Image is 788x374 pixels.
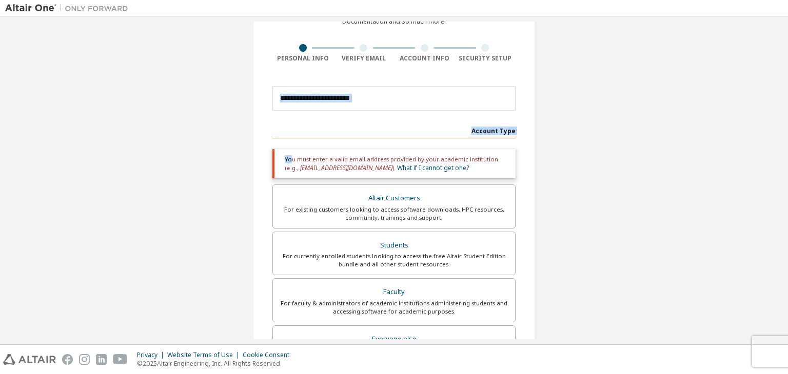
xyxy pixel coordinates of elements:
[272,122,516,138] div: Account Type
[279,238,509,253] div: Students
[79,354,90,365] img: instagram.svg
[279,299,509,316] div: For faculty & administrators of academic institutions administering students and accessing softwa...
[96,354,107,365] img: linkedin.svg
[272,149,516,178] div: You must enter a valid email address provided by your academic institution (e.g., ).
[333,54,395,63] div: Verify Email
[62,354,73,365] img: facebook.svg
[300,163,392,172] span: [EMAIL_ADDRESS][DOMAIN_NAME]
[279,332,509,346] div: Everyone else
[137,359,295,368] p: © 2025 Altair Engineering, Inc. All Rights Reserved.
[279,252,509,268] div: For currently enrolled students looking to access the free Altair Student Edition bundle and all ...
[5,3,133,13] img: Altair One
[113,354,128,365] img: youtube.svg
[167,351,243,359] div: Website Terms of Use
[397,163,469,172] a: What if I cannot get one?
[272,54,333,63] div: Personal Info
[279,285,509,299] div: Faculty
[394,54,455,63] div: Account Info
[243,351,295,359] div: Cookie Consent
[279,191,509,205] div: Altair Customers
[137,351,167,359] div: Privacy
[3,354,56,365] img: altair_logo.svg
[455,54,516,63] div: Security Setup
[279,205,509,222] div: For existing customers looking to access software downloads, HPC resources, community, trainings ...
